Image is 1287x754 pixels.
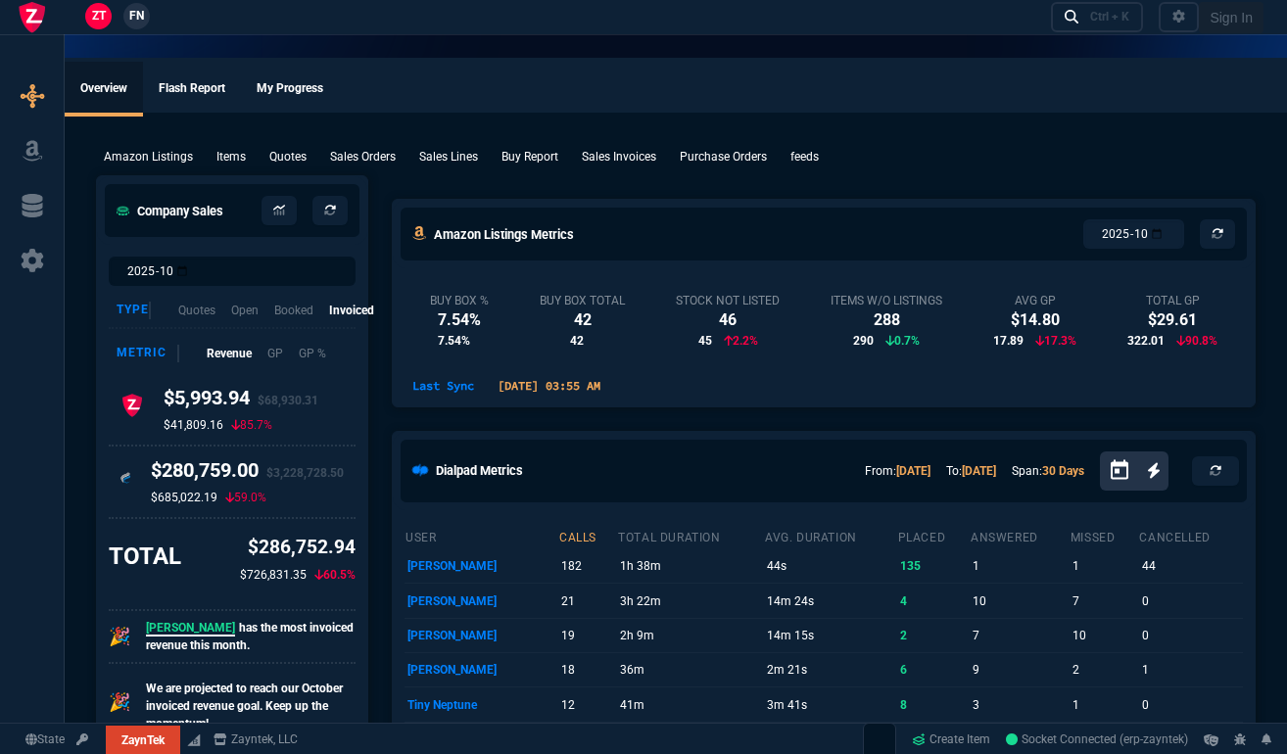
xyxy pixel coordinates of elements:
[897,522,971,549] th: placed
[1042,464,1084,478] a: 30 Days
[430,293,489,308] div: Buy Box %
[117,345,179,362] div: Metric
[617,522,764,549] th: total duration
[561,588,614,615] p: 21
[109,542,181,571] h3: TOTAL
[490,377,608,395] p: [DATE] 03:55 AM
[407,656,555,683] p: [PERSON_NAME]
[767,552,893,580] p: 44s
[1090,9,1129,24] div: Ctrl + K
[904,725,998,754] a: Create Item
[117,202,223,220] h5: Company Sales
[1176,332,1217,350] p: 90.8%
[620,656,760,683] p: 36m
[92,7,106,24] span: ZT
[620,691,760,719] p: 41m
[274,302,313,319] p: Booked
[405,522,558,549] th: user
[1070,522,1138,549] th: missed
[724,332,758,350] p: 2.2%
[680,148,767,165] p: Purchase Orders
[561,691,614,719] p: 12
[1035,332,1076,350] p: 17.3%
[993,332,1024,350] span: 17.89
[330,148,396,165] p: Sales Orders
[1072,552,1135,580] p: 1
[143,62,241,117] a: Flash Report
[1142,656,1240,683] p: 1
[764,522,897,549] th: avg. duration
[676,293,780,308] div: Stock Not Listed
[900,691,967,719] p: 8
[561,622,614,649] p: 19
[698,332,712,350] span: 45
[178,302,215,319] p: Quotes
[151,490,217,505] p: $685,022.19
[20,730,71,748] a: Global State
[438,332,470,350] span: 7.54%
[620,552,760,580] p: 1h 38m
[561,552,614,580] p: 182
[767,588,893,615] p: 14m 24s
[419,148,478,165] p: Sales Lines
[767,656,893,683] p: 2m 21s
[1072,588,1135,615] p: 7
[71,730,94,748] a: API TOKEN
[1138,522,1243,549] th: cancelled
[1127,293,1217,308] div: Total GP
[146,621,235,636] span: [PERSON_NAME]
[1012,462,1084,480] p: Span:
[146,680,356,732] p: We are projected to reach our October invoiced revenue goal. Keep up the momentum!
[1072,622,1135,649] p: 10
[1108,456,1147,485] button: Open calendar
[1142,552,1240,580] p: 44
[1127,332,1165,350] span: 322.01
[436,461,523,480] h5: Dialpad Metrics
[151,458,344,490] h4: $280,759.00
[231,417,272,433] p: 85.7%
[900,552,967,580] p: 135
[299,345,326,362] p: GP %
[314,566,356,584] p: 60.5%
[767,691,893,719] p: 3m 41s
[973,691,1066,719] p: 3
[1006,732,1188,746] span: Socket Connected (erp-zayntek)
[269,148,307,165] p: Quotes
[407,552,555,580] p: [PERSON_NAME]
[973,588,1066,615] p: 10
[164,417,223,433] p: $41,809.16
[109,688,130,716] p: 🎉
[104,148,193,165] p: Amazon Listings
[240,566,307,584] p: $726,831.35
[1142,588,1240,615] p: 0
[1127,308,1217,332] div: $29.61
[1142,622,1240,649] p: 0
[790,148,819,165] p: feeds
[208,730,304,748] a: msbcCompanyName
[853,332,874,350] span: 290
[946,462,996,480] p: To:
[896,464,930,478] a: [DATE]
[973,656,1066,683] p: 9
[962,464,996,478] a: [DATE]
[258,394,318,407] span: $68,930.31
[109,623,130,650] p: 🎉
[993,293,1076,308] div: Avg GP
[146,619,356,654] p: has the most invoiced revenue this month.
[329,302,374,319] p: Invoiced
[1142,691,1240,719] p: 0
[65,62,143,117] a: Overview
[561,656,614,683] p: 18
[267,345,283,362] p: GP
[540,293,625,308] div: Buy Box Total
[1006,730,1188,748] a: zZeZn8z_5xRyZz2iAAAT
[582,148,656,165] p: Sales Invoices
[558,522,617,549] th: calls
[1072,691,1135,719] p: 1
[407,691,555,719] p: Tiny Neptune
[231,302,259,319] p: Open
[129,7,144,24] span: FN
[117,302,151,319] div: Type
[501,148,558,165] p: Buy Report
[430,308,489,332] div: 7.54%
